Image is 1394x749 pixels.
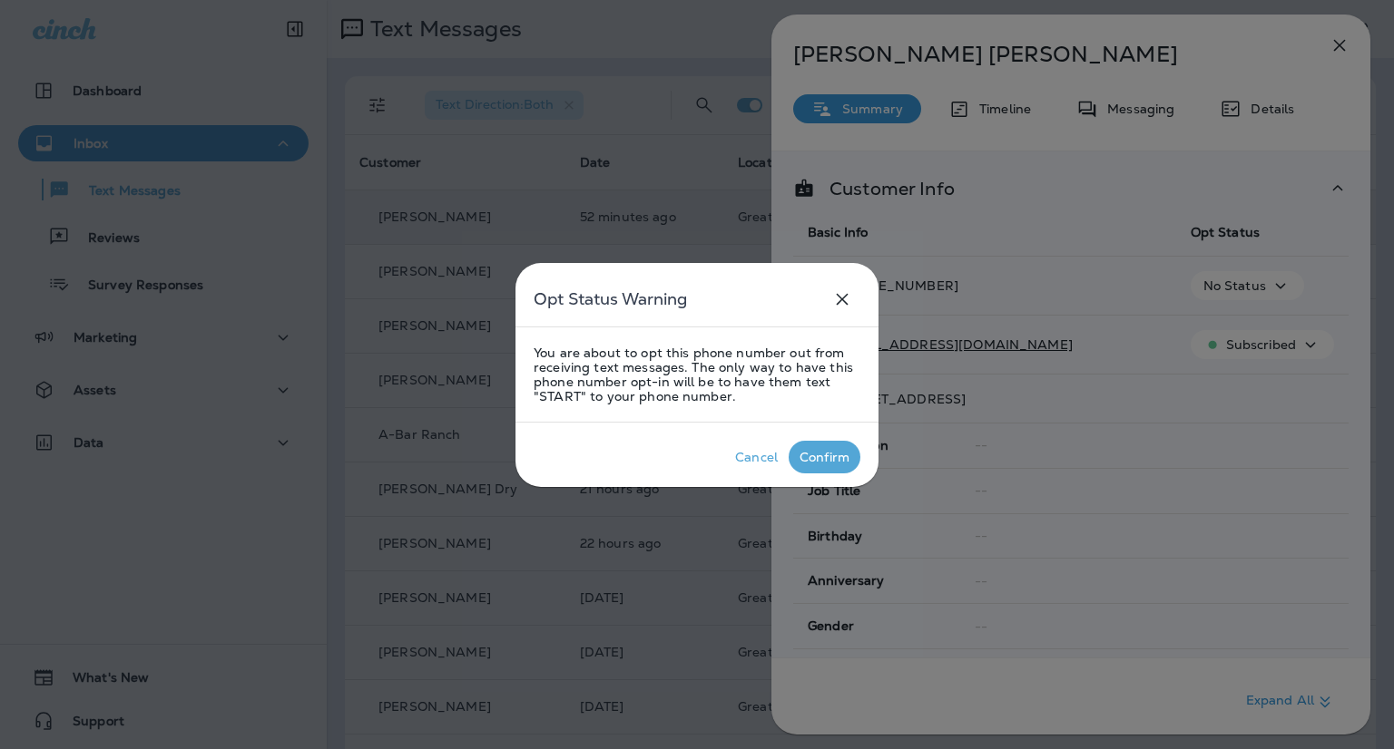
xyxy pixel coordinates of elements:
[735,450,778,464] div: Cancel
[724,441,789,473] button: Cancel
[534,345,860,404] p: You are about to opt this phone number out from receiving text messages. The only way to have thi...
[534,285,687,314] h5: Opt Status Warning
[824,281,860,317] button: close
[789,441,860,473] button: Confirm
[800,450,849,464] div: Confirm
